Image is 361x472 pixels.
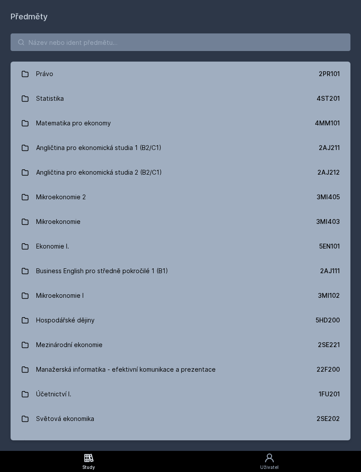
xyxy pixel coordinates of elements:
div: Angličtina pro ekonomická studia 1 (B2/C1) [36,139,162,157]
a: Matematika pro ekonomy 4MM101 [11,111,350,135]
a: Mikroekonomie 3MI403 [11,209,350,234]
div: 3MI403 [316,217,340,226]
div: Statistika [36,90,64,107]
div: Ekonomie I. [36,238,69,255]
a: Účetnictví I. 1FU201 [11,382,350,406]
div: 2PR101 [319,70,340,78]
div: 4MM101 [315,119,340,128]
div: 2AJ212 [317,168,340,177]
h1: Předměty [11,11,350,23]
a: Světová ekonomika 2SE202 [11,406,350,431]
div: Manažerská informatika - efektivní komunikace a prezentace [36,361,216,378]
div: 5EN101 [319,242,340,251]
a: Mikroekonomie 2 3MI405 [11,185,350,209]
div: 1FU201 [319,390,340,399]
div: Hospodářské dějiny [36,311,95,329]
a: Manažerská informatika - efektivní komunikace a prezentace 22F200 [11,357,350,382]
div: 2AJ111 [320,267,340,275]
a: Business English pro středně pokročilé 1 (B1) 2AJ111 [11,259,350,283]
div: Ekonomie II. [36,435,70,452]
a: Mezinárodní ekonomie 2SE221 [11,333,350,357]
div: Mikroekonomie [36,213,81,231]
div: Mikroekonomie 2 [36,188,86,206]
a: Hospodářské dějiny 5HD200 [11,308,350,333]
a: Mikroekonomie I 3MI102 [11,283,350,308]
a: Statistika 4ST201 [11,86,350,111]
a: Angličtina pro ekonomická studia 2 (B2/C1) 2AJ212 [11,160,350,185]
div: Mikroekonomie I [36,287,84,304]
a: Právo 2PR101 [11,62,350,86]
a: Angličtina pro ekonomická studia 1 (B2/C1) 2AJ211 [11,135,350,160]
div: Angličtina pro ekonomická studia 2 (B2/C1) [36,164,162,181]
div: Účetnictví I. [36,385,71,403]
div: 5HD200 [316,316,340,325]
div: Matematika pro ekonomy [36,114,111,132]
div: Business English pro středně pokročilé 1 (B1) [36,262,168,280]
div: 3MI102 [318,291,340,300]
input: Název nebo ident předmětu… [11,33,350,51]
div: 4ST201 [317,94,340,103]
a: Ekonomie I. 5EN101 [11,234,350,259]
div: Právo [36,65,53,83]
div: 2SE202 [317,414,340,423]
div: Study [82,464,95,471]
div: 2SE221 [318,340,340,349]
div: 22F200 [317,365,340,374]
div: 3MI405 [317,193,340,201]
div: Mezinárodní ekonomie [36,336,103,354]
div: 5EN411 [319,439,340,448]
div: 2AJ211 [319,143,340,152]
div: Uživatel [260,464,279,471]
div: Světová ekonomika [36,410,94,428]
a: Ekonomie II. 5EN411 [11,431,350,456]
